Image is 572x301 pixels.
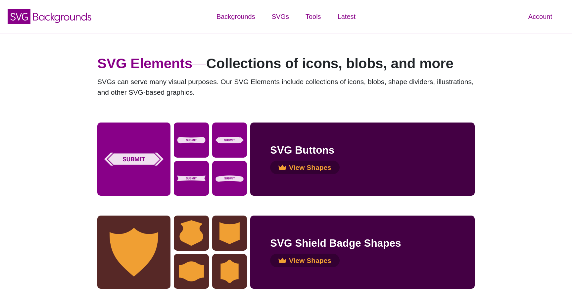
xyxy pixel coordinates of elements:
[97,53,475,74] h1: Collections of icons, blobs, and more
[192,56,206,71] span: —
[208,7,263,26] a: Backgrounds
[212,216,247,251] img: Shield Badge Shape
[174,123,209,158] img: skateboard shaped button
[97,123,475,196] a: button with arrow capsskateboard shaped buttonfancy signpost like buttonribbon like buttoncurvy b...
[97,76,475,97] p: SVGs can serve many visual purposes. Our SVG Elements include collections of icons, blobs, shape ...
[212,161,247,196] img: curvy button
[329,7,364,26] a: Latest
[97,123,170,196] img: button with arrow caps
[297,7,329,26] a: Tools
[270,142,455,158] h2: SVG Buttons
[270,254,340,268] button: View Shapes
[212,123,247,158] img: fancy signpost like button
[270,161,340,175] button: View Shapes
[520,7,560,26] a: Account
[97,56,192,71] span: SVG Elements
[97,216,475,289] a: Shield Badge ShapeShield Badge ShapeShield Badge ShapeShield Badge ShapeShield Badge ShapeSVG Shi...
[174,161,209,196] img: ribbon like button
[270,235,455,251] h2: SVG Shield Badge Shapes
[174,216,209,251] img: Shield Badge Shape
[212,254,247,289] img: Shield Badge Shape
[263,7,297,26] a: SVGs
[97,216,170,289] img: Shield Badge Shape
[174,254,209,289] img: Shield Badge Shape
